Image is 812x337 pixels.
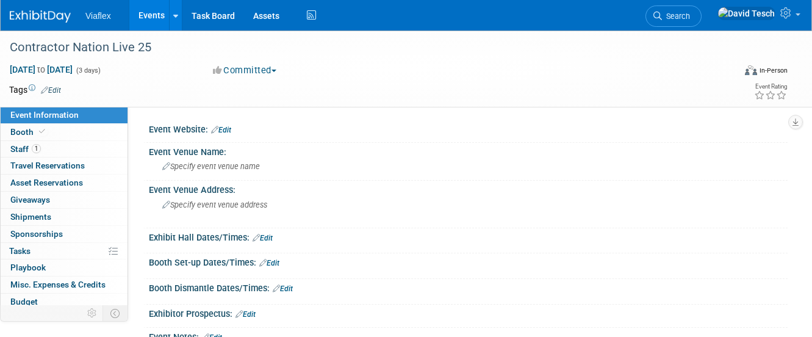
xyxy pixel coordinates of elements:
div: Event Website: [149,120,788,136]
span: to [35,65,47,74]
a: Edit [253,234,273,242]
td: Personalize Event Tab Strip [82,305,103,321]
a: Misc. Expenses & Credits [1,277,128,293]
span: Misc. Expenses & Credits [10,280,106,289]
span: [DATE] [DATE] [9,64,73,75]
a: Booth [1,124,128,140]
a: Giveaways [1,192,128,208]
span: Booth [10,127,48,137]
span: Budget [10,297,38,306]
div: Event Rating [754,84,787,90]
span: Search [662,12,690,21]
a: Edit [41,86,61,95]
a: Edit [259,259,279,267]
span: Giveaways [10,195,50,205]
span: (3 days) [75,67,101,74]
div: Exhibit Hall Dates/Times: [149,228,788,244]
button: Committed [209,64,281,77]
img: ExhibitDay [10,10,71,23]
div: Exhibitor Prospectus: [149,305,788,321]
a: Shipments [1,209,128,225]
div: Event Venue Name: [149,143,788,158]
a: Tasks [1,243,128,259]
div: Contractor Nation Live 25 [5,37,721,59]
span: Specify event venue address [162,200,267,209]
a: Search [645,5,702,27]
div: Booth Dismantle Dates/Times: [149,279,788,295]
div: Event Venue Address: [149,181,788,196]
a: Edit [235,310,256,319]
span: Tasks [9,246,31,256]
img: Format-Inperson.png [745,65,757,75]
img: David Tesch [717,7,775,20]
a: Playbook [1,259,128,276]
a: Staff1 [1,141,128,158]
span: 1 [32,144,41,153]
span: Viaflex [85,11,111,21]
div: Event Format [673,63,788,82]
span: Sponsorships [10,229,63,239]
a: Edit [211,126,231,134]
i: Booth reservation complete [39,128,45,135]
a: Budget [1,294,128,310]
a: Event Information [1,107,128,123]
td: Tags [9,84,61,96]
span: Travel Reservations [10,161,85,170]
a: Edit [273,284,293,293]
a: Asset Reservations [1,175,128,191]
td: Toggle Event Tabs [103,305,128,321]
a: Travel Reservations [1,158,128,174]
span: Shipments [10,212,51,222]
a: Sponsorships [1,226,128,242]
div: Booth Set-up Dates/Times: [149,253,788,269]
span: Staff [10,144,41,154]
span: Event Information [10,110,79,120]
span: Playbook [10,263,46,272]
span: Asset Reservations [10,178,83,187]
div: In-Person [759,66,788,75]
span: Specify event venue name [162,162,260,171]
